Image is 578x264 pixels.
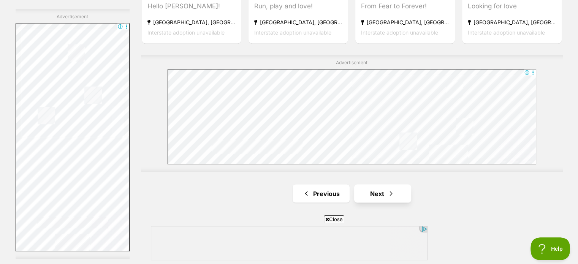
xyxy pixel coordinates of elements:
[361,17,449,27] strong: [GEOGRAPHIC_DATA], [GEOGRAPHIC_DATA]
[254,1,342,11] div: Run, play and love!
[168,69,536,164] iframe: Advertisement
[254,17,342,27] strong: [GEOGRAPHIC_DATA], [GEOGRAPHIC_DATA]
[147,1,236,11] div: Hello [PERSON_NAME]!
[468,29,545,35] span: Interstate adoption unavailable
[468,1,556,11] div: Looking for love
[354,184,411,202] a: Next page
[361,1,449,11] div: From Fear to Forever!
[254,29,331,35] span: Interstate adoption unavailable
[141,184,563,202] nav: Pagination
[361,29,438,35] span: Interstate adoption unavailable
[468,17,556,27] strong: [GEOGRAPHIC_DATA], [GEOGRAPHIC_DATA]
[530,237,570,260] iframe: Help Scout Beacon - Open
[293,184,350,202] a: Previous page
[147,17,236,27] strong: [GEOGRAPHIC_DATA], [GEOGRAPHIC_DATA]
[324,215,344,223] span: Close
[151,226,428,260] iframe: Advertisement
[147,29,225,35] span: Interstate adoption unavailable
[141,55,563,172] div: Advertisement
[16,9,130,259] div: Advertisement
[16,23,130,251] iframe: Advertisement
